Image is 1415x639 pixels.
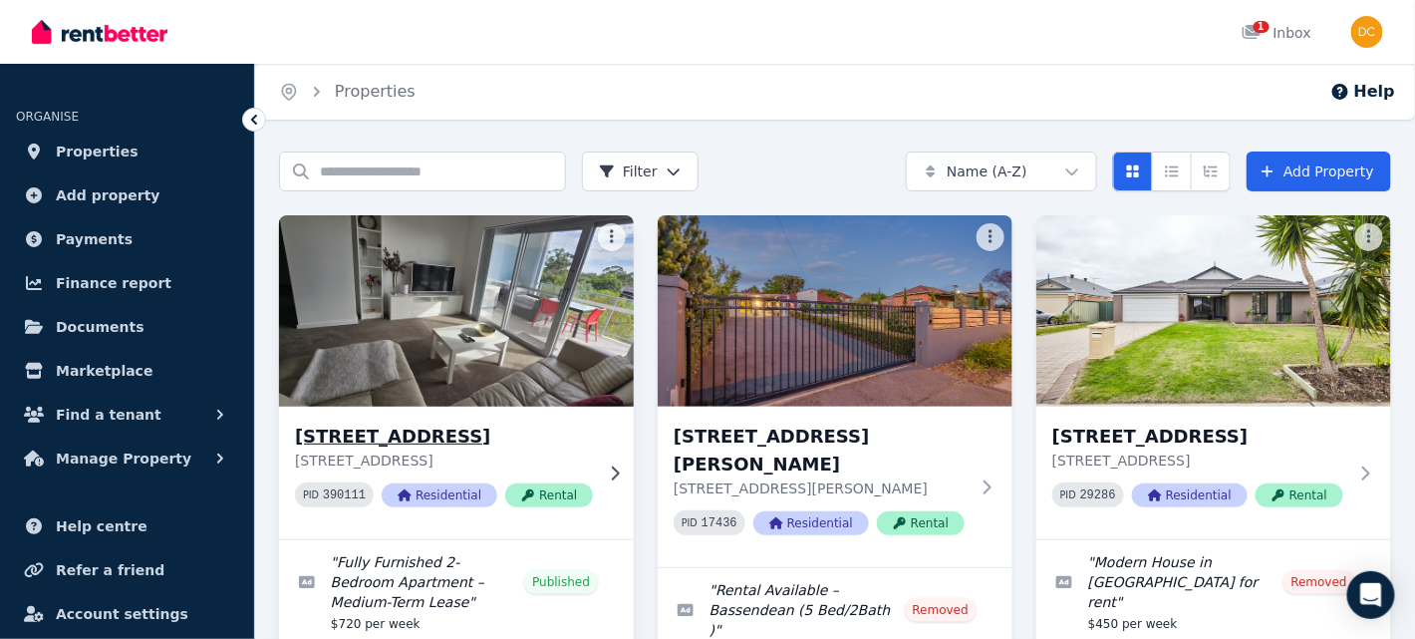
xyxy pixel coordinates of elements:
[658,215,1012,567] a: 94 Walter Rd East, Bassendean[STREET_ADDRESS][PERSON_NAME][STREET_ADDRESS][PERSON_NAME]PID 17436R...
[1036,215,1391,539] a: 191 Gaebler Road, Aubin Grove[STREET_ADDRESS][STREET_ADDRESS]PID 29286ResidentialRental
[1256,483,1343,507] span: Rental
[255,64,439,120] nav: Breadcrumb
[582,152,699,191] button: Filter
[16,506,238,546] a: Help centre
[295,451,593,471] p: [STREET_ADDRESS]
[702,516,737,530] code: 17436
[56,514,147,538] span: Help centre
[56,602,188,626] span: Account settings
[16,351,238,391] a: Marketplace
[1113,152,1231,191] div: View options
[753,511,869,535] span: Residential
[877,511,965,535] span: Rental
[382,483,497,507] span: Residential
[335,82,416,101] a: Properties
[56,183,160,207] span: Add property
[1351,16,1383,48] img: Dhiraj Chhetri
[279,215,634,539] a: 19 Sudbury Rd, Mirrabooka[STREET_ADDRESS][STREET_ADDRESS]PID 390111ResidentialRental
[295,423,593,451] h3: [STREET_ADDRESS]
[56,447,191,471] span: Manage Property
[56,315,144,339] span: Documents
[1191,152,1231,191] button: Expanded list view
[16,307,238,347] a: Documents
[56,227,133,251] span: Payments
[16,110,79,124] span: ORGANISE
[658,215,1012,407] img: 94 Walter Rd East, Bassendean
[32,17,167,47] img: RentBetter
[56,403,161,427] span: Find a tenant
[1330,80,1395,104] button: Help
[323,488,366,502] code: 390111
[906,152,1097,191] button: Name (A-Z)
[16,219,238,259] a: Payments
[16,594,238,634] a: Account settings
[16,439,238,479] button: Manage Property
[505,483,593,507] span: Rental
[1052,451,1347,471] p: [STREET_ADDRESS]
[682,517,698,528] small: PID
[1113,152,1153,191] button: Card view
[16,132,238,171] a: Properties
[270,210,643,412] img: 19 Sudbury Rd, Mirrabooka
[1347,571,1395,619] div: Open Intercom Messenger
[1254,21,1270,33] span: 1
[56,271,171,295] span: Finance report
[598,223,626,251] button: More options
[1152,152,1192,191] button: Compact list view
[977,223,1004,251] button: More options
[16,175,238,215] a: Add property
[674,423,969,479] h3: [STREET_ADDRESS][PERSON_NAME]
[303,489,319,500] small: PID
[1247,152,1391,191] a: Add Property
[1242,23,1311,43] div: Inbox
[56,140,139,163] span: Properties
[1080,488,1116,502] code: 29286
[16,263,238,303] a: Finance report
[1355,223,1383,251] button: More options
[1052,423,1347,451] h3: [STREET_ADDRESS]
[16,395,238,435] button: Find a tenant
[947,161,1027,181] span: Name (A-Z)
[56,558,164,582] span: Refer a friend
[1036,215,1391,407] img: 191 Gaebler Road, Aubin Grove
[56,359,152,383] span: Marketplace
[1060,489,1076,500] small: PID
[16,550,238,590] a: Refer a friend
[1132,483,1248,507] span: Residential
[674,479,969,498] p: [STREET_ADDRESS][PERSON_NAME]
[599,161,658,181] span: Filter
